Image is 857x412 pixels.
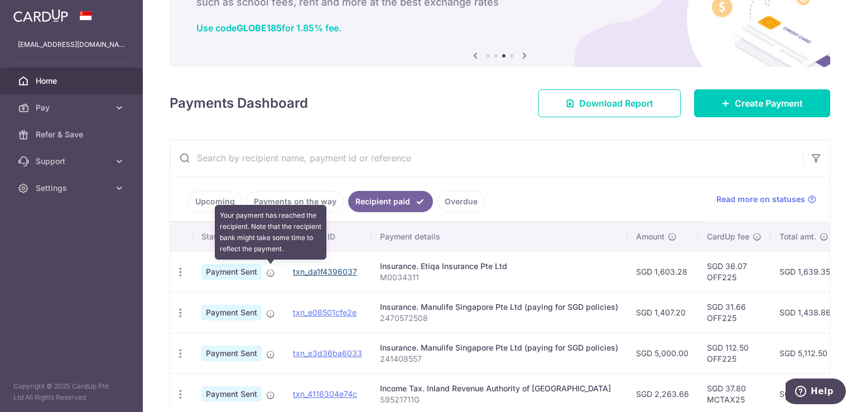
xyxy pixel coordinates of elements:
[771,292,840,333] td: SGD 1,438.86
[293,389,357,399] a: txn_4116304e74c
[771,333,840,373] td: SGD 5,112.50
[380,353,618,365] p: 241408557
[13,9,68,22] img: CardUp
[786,379,846,406] iframe: Opens a widget where you can find more information
[201,264,262,280] span: Payment Sent
[201,305,262,320] span: Payment Sent
[188,191,242,212] a: Upcoming
[36,129,109,140] span: Refer & Save
[380,313,618,324] p: 2470572508
[579,97,653,110] span: Download Report
[293,348,362,358] a: txn_e3d36ba6033
[380,301,618,313] div: Insurance. Manulife Singapore Pte Ltd (paying for SGD policies)
[293,267,357,276] a: txn_da1f4396037
[201,386,262,402] span: Payment Sent
[201,346,262,361] span: Payment Sent
[627,292,698,333] td: SGD 1,407.20
[437,191,485,212] a: Overdue
[380,394,618,405] p: S9521711G
[348,191,433,212] a: Recipient paid
[247,191,344,212] a: Payments on the way
[698,333,771,373] td: SGD 112.50 OFF225
[170,140,803,176] input: Search by recipient name, payment id or reference
[196,22,341,33] a: Use codeGLOBE185for 1.85% fee.
[215,205,326,260] div: Your payment has reached the recipient. Note that the recipient bank might take some time to refl...
[284,222,371,251] th: Payment ID
[771,251,840,292] td: SGD 1,639.35
[380,272,618,283] p: M0034311
[36,75,109,87] span: Home
[538,89,681,117] a: Download Report
[698,292,771,333] td: SGD 31.66 OFF225
[380,261,618,272] div: Insurance. Etiqa Insurance Pte Ltd
[380,383,618,394] div: Income Tax. Inland Revenue Authority of [GEOGRAPHIC_DATA]
[636,231,665,242] span: Amount
[779,231,816,242] span: Total amt.
[371,222,627,251] th: Payment details
[36,183,109,194] span: Settings
[380,342,618,353] div: Insurance. Manulife Singapore Pte Ltd (paying for SGD policies)
[627,251,698,292] td: SGD 1,603.28
[18,39,125,50] p: [EMAIL_ADDRESS][DOMAIN_NAME]
[707,231,749,242] span: CardUp fee
[170,93,308,113] h4: Payments Dashboard
[36,102,109,113] span: Pay
[735,97,803,110] span: Create Payment
[293,308,357,317] a: txn_e08501cfe2e
[716,194,805,205] span: Read more on statuses
[627,333,698,373] td: SGD 5,000.00
[36,156,109,167] span: Support
[237,22,282,33] b: GLOBE185
[716,194,816,205] a: Read more on statuses
[694,89,830,117] a: Create Payment
[201,231,225,242] span: Status
[698,251,771,292] td: SGD 36.07 OFF225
